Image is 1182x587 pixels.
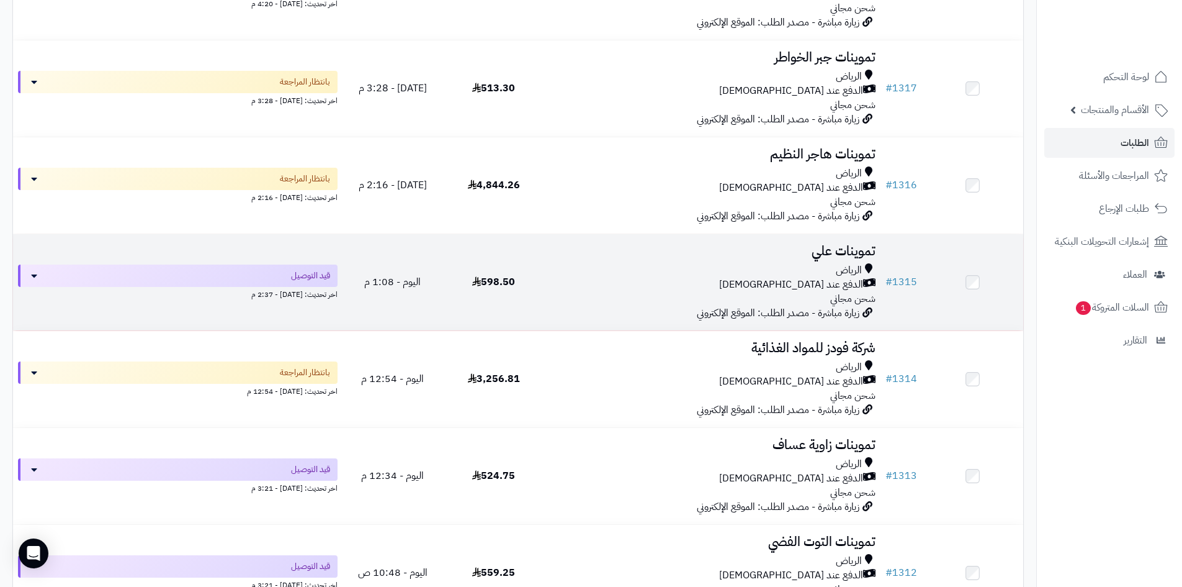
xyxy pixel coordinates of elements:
[885,371,917,386] a: #1314
[472,468,515,483] span: 524.75
[885,81,917,96] a: #1317
[359,178,427,193] span: [DATE] - 2:16 م
[1099,200,1149,217] span: طلبات الإرجاع
[549,244,875,258] h3: تموينات علي
[830,485,875,500] span: شحن مجاني
[830,194,875,209] span: شحن مجاني
[719,181,863,195] span: الدفع عند [DEMOGRAPHIC_DATA]
[697,403,859,417] span: زيارة مباشرة - مصدر الطلب: الموقع الإلكتروني
[468,371,520,386] span: 3,256.81
[472,275,515,289] span: 598.50
[1044,260,1175,289] a: العملاء
[361,371,424,386] span: اليوم - 12:54 م
[1044,161,1175,191] a: المراجعات والأسئلة
[836,263,862,278] span: الرياض
[1044,325,1175,355] a: التقارير
[1076,301,1091,315] span: 1
[885,468,917,483] a: #1313
[697,306,859,321] span: زيارة مباشرة - مصدر الطلب: الموقع الإلكتروني
[1124,332,1147,349] span: التقارير
[472,81,515,96] span: 513.30
[1123,266,1147,283] span: العملاء
[697,112,859,127] span: زيارة مباشرة - مصدر الطلب: الموقع الإلكتروني
[719,84,863,98] span: الدفع عند [DEMOGRAPHIC_DATA]
[885,275,892,289] span: #
[18,190,338,203] div: اخر تحديث: [DATE] - 2:16 م
[830,1,875,16] span: شحن مجاني
[836,166,862,181] span: الرياض
[885,565,917,580] a: #1312
[549,50,875,65] h3: تموينات جبر الخواطر
[359,81,427,96] span: [DATE] - 3:28 م
[1044,62,1175,92] a: لوحة التحكم
[1081,101,1149,119] span: الأقسام والمنتجات
[1044,293,1175,322] a: السلات المتروكة1
[1103,68,1149,86] span: لوحة التحكم
[361,468,424,483] span: اليوم - 12:34 م
[1075,299,1149,316] span: السلات المتروكة
[18,287,338,300] div: اخر تحديث: [DATE] - 2:37 م
[364,275,421,289] span: اليوم - 1:08 م
[836,70,862,84] span: الرياض
[719,471,863,486] span: الدفع عند [DEMOGRAPHIC_DATA]
[885,81,892,96] span: #
[18,384,338,397] div: اخر تحديث: [DATE] - 12:54 م
[468,178,520,193] span: 4,844.26
[697,209,859,224] span: زيارة مباشرة - مصدر الطلب: الموقع الإلكتروني
[836,360,862,375] span: الرياض
[19,539,48,568] div: Open Intercom Messenger
[830,388,875,403] span: شحن مجاني
[830,291,875,306] span: شحن مجاني
[1121,134,1149,152] span: الطلبات
[1044,128,1175,158] a: الطلبات
[549,438,875,452] h3: تموينات زاوية عساف
[1079,167,1149,184] span: المراجعات والأسئلة
[291,463,330,476] span: قيد التوصيل
[697,499,859,514] span: زيارة مباشرة - مصدر الطلب: الموقع الإلكتروني
[549,341,875,355] h3: شركة فودز للمواد الغذائية
[1098,34,1170,60] img: logo-2.png
[291,560,330,573] span: قيد التوصيل
[549,147,875,162] h3: تموينات هاجر النظيم
[1044,194,1175,224] a: طلبات الإرجاع
[549,535,875,549] h3: تموينات التوت الفضي
[280,76,330,88] span: بانتظار المراجعة
[885,275,917,289] a: #1315
[719,375,863,389] span: الدفع عند [DEMOGRAPHIC_DATA]
[18,481,338,494] div: اخر تحديث: [DATE] - 3:21 م
[719,278,863,292] span: الدفع عند [DEMOGRAPHIC_DATA]
[836,554,862,568] span: الرياض
[885,178,892,193] span: #
[1044,227,1175,257] a: إشعارات التحويلات البنكية
[472,565,515,580] span: 559.25
[885,178,917,193] a: #1316
[291,270,330,282] span: قيد التوصيل
[885,565,892,580] span: #
[1055,233,1149,250] span: إشعارات التحويلات البنكية
[719,568,863,583] span: الدفع عند [DEMOGRAPHIC_DATA]
[280,366,330,379] span: بانتظار المراجعة
[358,565,428,580] span: اليوم - 10:48 ص
[836,457,862,471] span: الرياض
[830,98,875,112] span: شحن مجاني
[697,15,859,30] span: زيارة مباشرة - مصدر الطلب: الموقع الإلكتروني
[885,468,892,483] span: #
[280,173,330,185] span: بانتظار المراجعة
[885,371,892,386] span: #
[18,93,338,106] div: اخر تحديث: [DATE] - 3:28 م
